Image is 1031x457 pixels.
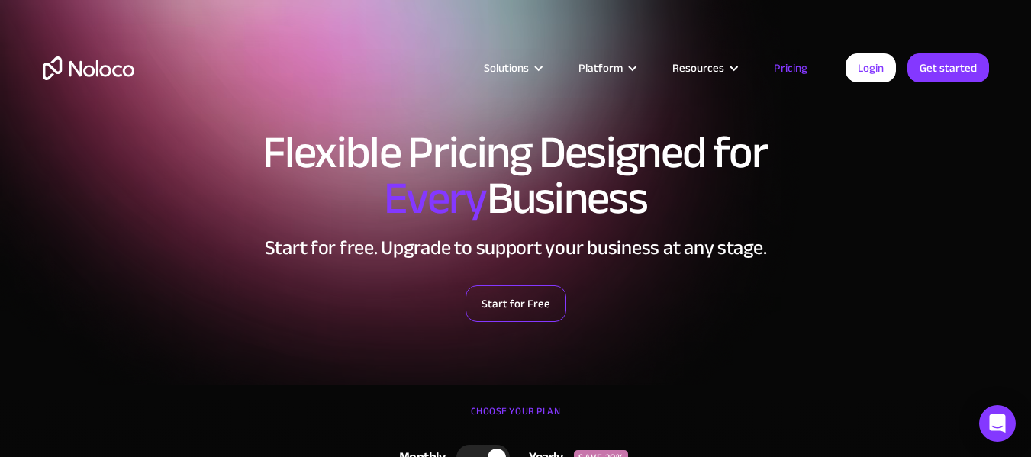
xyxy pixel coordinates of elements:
[466,285,566,322] a: Start for Free
[979,405,1016,442] div: Open Intercom Messenger
[384,156,487,241] span: Every
[846,53,896,82] a: Login
[484,58,529,78] div: Solutions
[43,237,989,259] h2: Start for free. Upgrade to support your business at any stage.
[672,58,724,78] div: Resources
[43,400,989,438] div: CHOOSE YOUR PLAN
[43,130,989,221] h1: Flexible Pricing Designed for Business
[578,58,623,78] div: Platform
[907,53,989,82] a: Get started
[755,58,826,78] a: Pricing
[653,58,755,78] div: Resources
[43,56,134,80] a: home
[559,58,653,78] div: Platform
[465,58,559,78] div: Solutions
